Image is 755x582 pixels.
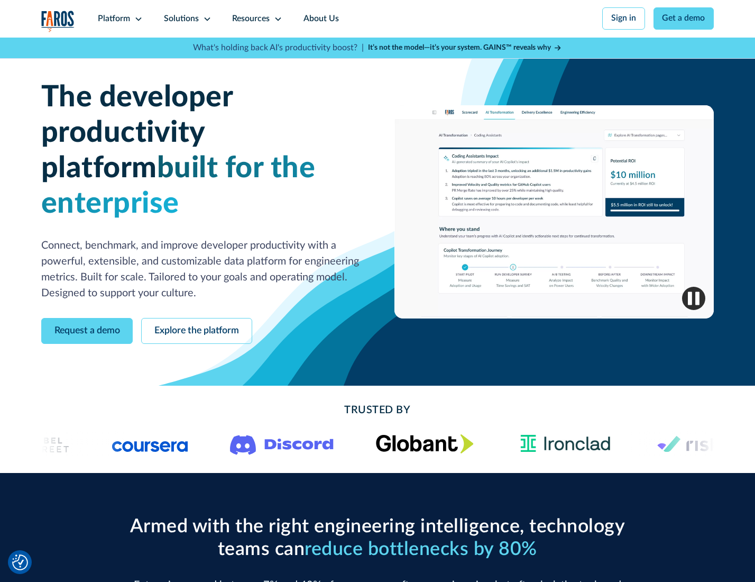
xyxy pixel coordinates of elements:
a: It’s not the model—it’s your system. GAINS™ reveals why [368,42,563,53]
a: Explore the platform [141,318,252,344]
img: Logo of the analytics and reporting company Faros. [41,11,75,32]
img: Logo of the communication platform Discord. [230,433,334,455]
p: Connect, benchmark, and improve developer productivity with a powerful, extensible, and customiza... [41,238,361,301]
h2: Armed with the right engineering intelligence, technology teams can [125,515,630,561]
a: home [41,11,75,32]
h2: Trusted By [125,403,630,419]
div: Platform [98,13,130,25]
img: Globant's logo [376,434,474,453]
div: Solutions [164,13,199,25]
span: built for the enterprise [41,153,316,219]
a: Request a demo [41,318,133,344]
img: Ironclad Logo [515,431,615,457]
strong: It’s not the model—it’s your system. GAINS™ reveals why [368,44,551,51]
h1: The developer productivity platform [41,80,361,221]
p: What's holding back AI's productivity boost? | [193,42,364,54]
button: Cookie Settings [12,554,28,570]
div: Resources [232,13,270,25]
img: Revisit consent button [12,554,28,570]
a: Get a demo [653,7,714,30]
a: Sign in [602,7,645,30]
img: Pause video [682,287,705,310]
span: reduce bottlenecks by 80% [305,540,537,559]
img: Logo of the online learning platform Coursera. [112,435,188,452]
